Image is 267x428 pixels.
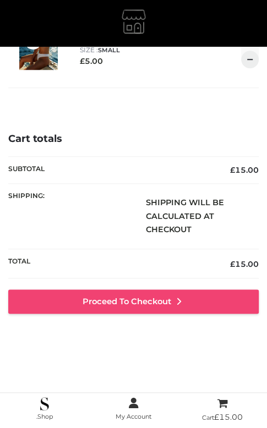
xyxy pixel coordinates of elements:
bdi: 5.00 [80,56,103,66]
span: Cart [202,414,243,421]
img: .Shop [40,397,48,410]
a: My Account [89,396,178,422]
bdi: 15.00 [230,165,259,175]
span: £ [230,259,235,269]
bdi: 15.00 [214,412,243,422]
span: My Account [116,413,151,420]
th: Total [8,249,146,278]
a: Proceed to Checkout [8,289,259,314]
img: alexachung [119,6,150,37]
p: size : [80,45,124,55]
h4: Cart totals [8,133,259,145]
span: SMALL [98,46,120,54]
a: alexachung [117,9,150,37]
span: £ [80,56,85,66]
a: Cart£15.00 [178,396,267,425]
bdi: 15.00 [230,259,259,269]
span: .Shop [36,413,53,420]
span: £ [214,412,219,422]
strong: Shipping will be calculated at checkout [146,197,224,234]
th: Subtotal [8,156,146,184]
th: Shipping: [8,184,146,249]
span: £ [230,165,235,175]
